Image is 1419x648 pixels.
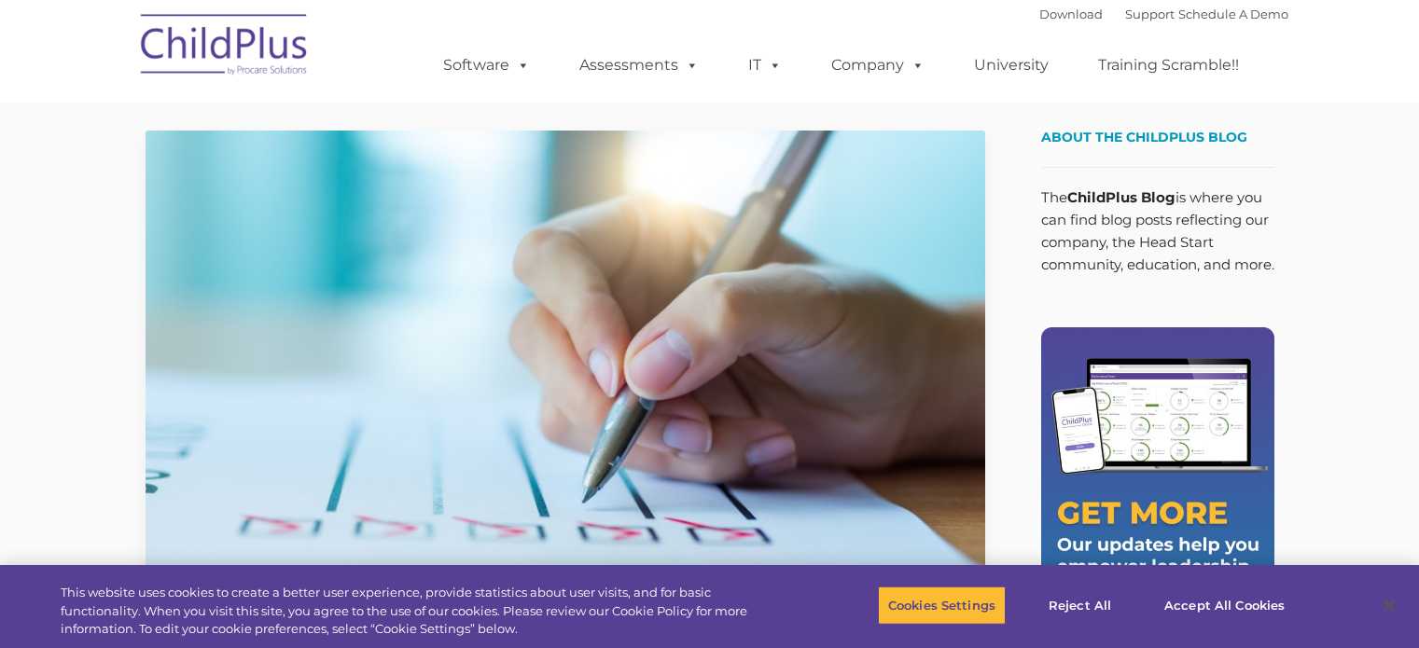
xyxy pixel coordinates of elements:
[1154,586,1295,625] button: Accept All Cookies
[561,47,717,84] a: Assessments
[813,47,943,84] a: Company
[1041,186,1274,276] p: The is where you can find blog posts reflecting our company, the Head Start community, education,...
[1125,7,1175,21] a: Support
[1039,7,1288,21] font: |
[146,131,985,602] img: Efficiency Boost: ChildPlus Online's Enhanced Family Pre-Application Process - Streamlining Appli...
[1178,7,1288,21] a: Schedule A Demo
[730,47,800,84] a: IT
[1039,7,1103,21] a: Download
[1022,586,1138,625] button: Reject All
[61,584,781,639] div: This website uses cookies to create a better user experience, provide statistics about user visit...
[132,1,318,94] img: ChildPlus by Procare Solutions
[424,47,549,84] a: Software
[1369,585,1410,626] button: Close
[878,586,1006,625] button: Cookies Settings
[955,47,1067,84] a: University
[1067,188,1176,206] strong: ChildPlus Blog
[1041,129,1247,145] span: About the ChildPlus Blog
[1079,47,1258,84] a: Training Scramble!!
